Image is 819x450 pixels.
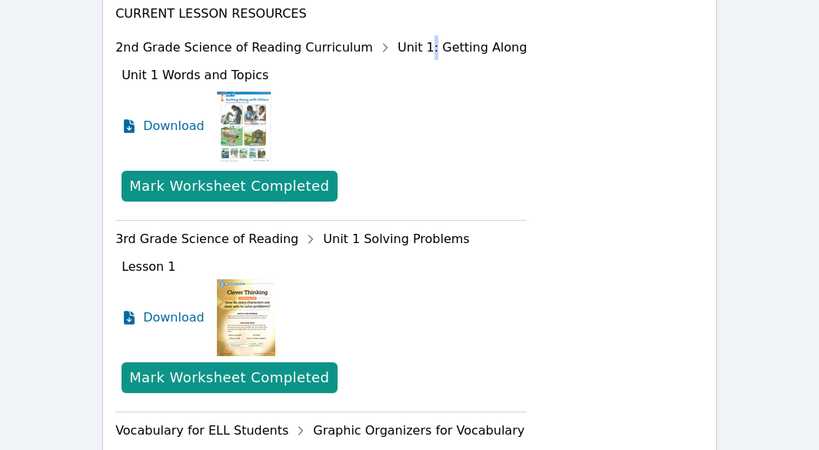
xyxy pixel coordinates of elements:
[115,35,527,60] div: 2nd Grade Science of Reading Curriculum Unit 1: Getting Along
[129,367,329,388] div: Mark Worksheet Completed
[115,5,704,23] h4: Current Lesson Resources
[115,227,527,252] div: 3rd Grade Science of Reading Unit 1 Solving Problems
[122,171,337,202] button: Mark Worksheet Completed
[122,259,175,274] span: Lesson 1
[122,279,205,356] a: Download
[129,175,329,197] div: Mark Worksheet Completed
[143,117,205,135] span: Download
[217,279,275,356] img: Lesson 1
[122,88,205,165] a: Download
[115,418,527,443] div: Vocabulary for ELL Students Graphic Organizers for Vocabulary
[143,308,205,327] span: Download
[122,362,337,393] button: Mark Worksheet Completed
[217,88,271,165] img: Unit 1 Words and Topics
[122,68,268,82] span: Unit 1 Words and Topics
